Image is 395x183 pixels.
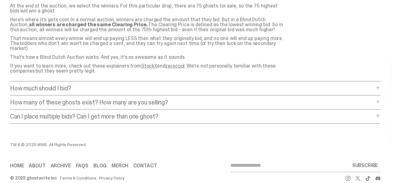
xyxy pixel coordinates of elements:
[111,163,128,168] a: Merch
[59,176,96,180] a: Terms & Conditions
[10,64,285,74] p: If you want to learn more, check out these explainers from and . We're not personally familiar wi...
[10,142,260,147] div: TM & © 2025 WWE. All Rights Reserved.
[10,113,374,119] p: Can I place multiple bids? Can I get more than one ghost?
[10,3,285,13] p: At the end of the auction, we select the winners. For this particular drop, there are 75 ghosts f...
[133,163,157,168] a: Contact
[51,163,71,168] a: Archive
[10,36,285,51] p: That means almost every winner will end up paying LESS than what they originally bid, and no one ...
[76,163,88,168] a: FAQs
[165,63,185,69] a: zerocool
[29,21,148,28] strong: all winners are charged the same Clearing Price.
[141,63,157,69] a: StockX
[10,17,285,32] p: Here’s where it’s gets cool. In a normal auction, winners are charged the amount that they bid. B...
[10,176,57,180] div: © 2025 ghostwrite inc
[10,163,24,168] a: Home
[10,99,374,105] p: How many of these ghosts exist? How many are you selling?
[349,159,380,172] button: SUBSCRIBE
[10,55,285,60] p: That’s how a Blind Dutch Auction works. And yes, it’s as awesome as it sounds.
[99,176,125,180] a: Privacy Policy
[10,85,374,91] p: How much should I bid?
[93,163,106,168] a: Blog
[29,163,45,168] a: About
